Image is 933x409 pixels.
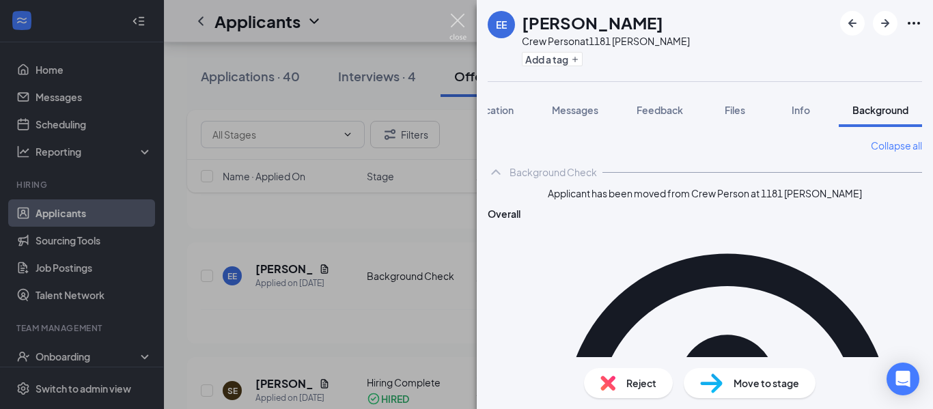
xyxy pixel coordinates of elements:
[548,186,862,201] span: Applicant has been moved from Crew Person at 1181 [PERSON_NAME]
[522,11,663,34] h1: [PERSON_NAME]
[496,18,507,31] div: EE
[871,138,922,153] a: Collapse all
[626,376,656,391] span: Reject
[877,15,893,31] svg: ArrowRight
[637,104,683,116] span: Feedback
[522,52,583,66] button: PlusAdd a tag
[873,11,897,36] button: ArrowRight
[522,34,690,48] div: Crew Person at 1181 [PERSON_NAME]
[844,15,861,31] svg: ArrowLeftNew
[852,104,908,116] span: Background
[906,15,922,31] svg: Ellipses
[488,208,520,220] span: Overall
[734,376,799,391] span: Move to stage
[725,104,745,116] span: Files
[887,363,919,395] div: Open Intercom Messenger
[840,11,865,36] button: ArrowLeftNew
[488,164,504,180] svg: ChevronUp
[792,104,810,116] span: Info
[552,104,598,116] span: Messages
[462,104,514,116] span: Application
[571,55,579,64] svg: Plus
[510,165,597,179] div: Background Check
